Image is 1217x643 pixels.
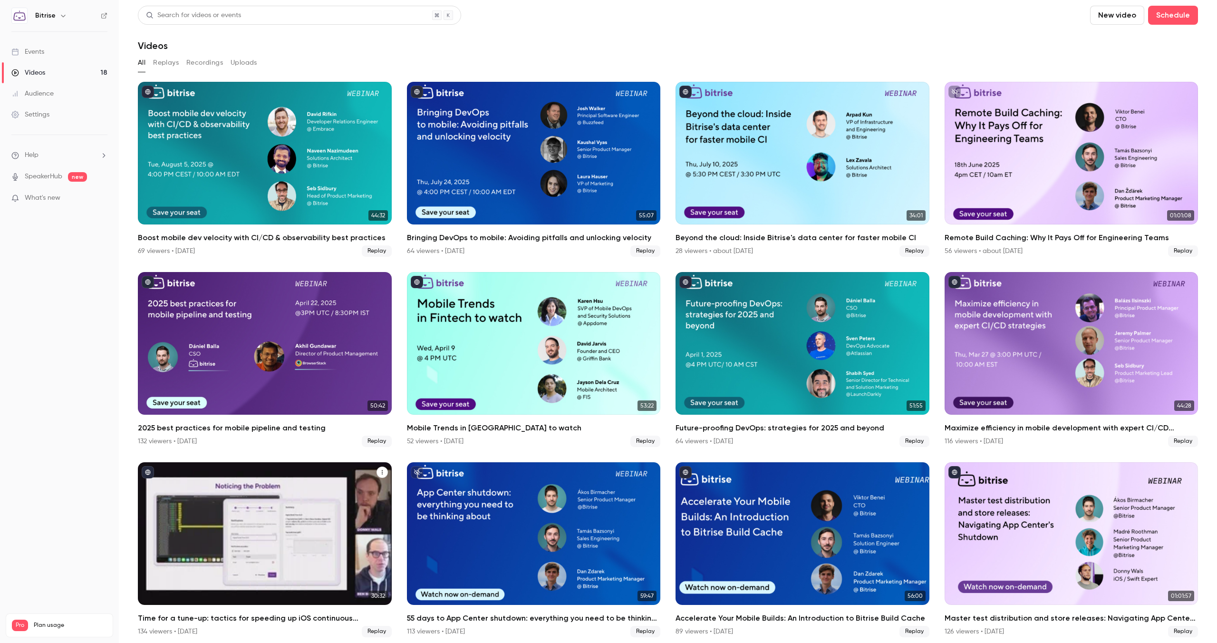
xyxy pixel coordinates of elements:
button: published [679,466,692,478]
div: 89 viewers • [DATE] [676,627,733,636]
li: 2025 best practices for mobile pipeline and testing [138,272,392,447]
li: Future-proofing DevOps: strategies for 2025 and beyond [676,272,929,447]
h2: Beyond the cloud: Inside Bitrise's data center for faster mobile CI [676,232,929,244]
a: 51:55Future-proofing DevOps: strategies for 2025 and beyond64 viewers • [DATE]Replay [676,272,929,447]
a: 59:4755 days to App Center shutdown: everything you need to be thinking about113 viewers • [DATE]... [407,462,661,637]
span: 59:47 [637,591,657,601]
span: 01:01:08 [1167,210,1194,221]
h2: Accelerate Your Mobile Builds: An Introduction to Bitrise Build Cache [676,613,929,624]
button: published [948,466,961,478]
div: Audience [11,89,54,98]
li: help-dropdown-opener [11,150,107,160]
div: 64 viewers • [DATE] [407,246,464,256]
span: 30:32 [368,591,388,601]
span: Replay [630,626,660,637]
li: Boost mobile dev velocity with CI/CD & observability best practices [138,82,392,257]
button: published [142,466,154,478]
button: published [411,86,423,98]
h6: Bitrise [35,11,56,20]
div: 116 viewers • [DATE] [945,437,1003,446]
span: Replay [899,436,929,447]
h2: 2025 best practices for mobile pipeline and testing [138,422,392,434]
span: Replay [899,245,929,257]
div: 69 viewers • [DATE] [138,246,195,256]
span: 01:01:57 [1168,591,1194,601]
a: 55:07Bringing DevOps to mobile: Avoiding pitfalls and unlocking velocity64 viewers • [DATE]Replay [407,82,661,257]
span: 44:32 [368,210,388,221]
button: published [948,276,961,288]
a: 50:422025 best practices for mobile pipeline and testing132 viewers • [DATE]Replay [138,272,392,447]
span: Plan usage [34,622,107,629]
a: 53:22Mobile Trends in [GEOGRAPHIC_DATA] to watch52 viewers • [DATE]Replay [407,272,661,447]
a: SpeakerHub [25,172,62,182]
h2: Bringing DevOps to mobile: Avoiding pitfalls and unlocking velocity [407,232,661,244]
iframe: Noticeable Trigger [96,194,107,203]
div: 132 viewers • [DATE] [138,437,197,446]
span: Replay [362,436,392,447]
span: 56:00 [905,591,926,601]
h2: 55 days to App Center shutdown: everything you need to be thinking about [407,613,661,624]
div: Settings [11,110,49,119]
li: Accelerate Your Mobile Builds: An Introduction to Bitrise Build Cache [676,462,929,637]
button: New video [1090,6,1144,25]
a: 30:32Time for a tune-up: tactics for speeding up iOS continuous integration134 viewers • [DATE]Re... [138,462,392,637]
button: published [411,276,423,288]
li: Remote Build Caching: Why It Pays Off for Engineering Teams [945,82,1198,257]
div: 28 viewers • about [DATE] [676,246,753,256]
li: Master test distribution and store releases: Navigating App Center's Shutdown [945,462,1198,637]
li: Beyond the cloud: Inside Bitrise's data center for faster mobile CI [676,82,929,257]
button: All [138,55,145,70]
li: Mobile Trends in Fintech to watch [407,272,661,447]
li: Maximize efficiency in mobile development with expert CI/CD strategies [945,272,1198,447]
button: published [142,86,154,98]
div: 134 viewers • [DATE] [138,627,197,636]
h2: Time for a tune-up: tactics for speeding up iOS continuous integration [138,613,392,624]
div: 113 viewers • [DATE] [407,627,465,636]
button: published [679,276,692,288]
h1: Videos [138,40,168,51]
button: unpublished [411,466,423,478]
li: Time for a tune-up: tactics for speeding up iOS continuous integration [138,462,392,637]
span: new [68,172,87,182]
button: Replays [153,55,179,70]
li: 55 days to App Center shutdown: everything you need to be thinking about [407,462,661,637]
img: Bitrise [12,8,27,23]
span: Replay [630,436,660,447]
span: 55:07 [636,210,657,221]
h2: Mobile Trends in [GEOGRAPHIC_DATA] to watch [407,422,661,434]
a: 34:01Beyond the cloud: Inside Bitrise's data center for faster mobile CI28 viewers • about [DATE]... [676,82,929,257]
li: Bringing DevOps to mobile: Avoiding pitfalls and unlocking velocity [407,82,661,257]
button: unpublished [948,86,961,98]
div: 52 viewers • [DATE] [407,437,464,446]
span: Replay [362,626,392,637]
button: Recordings [186,55,223,70]
div: Videos [11,68,45,78]
span: 53:22 [637,400,657,411]
h2: Maximize efficiency in mobile development with expert CI/CD strategies [945,422,1198,434]
span: Replay [1168,245,1198,257]
a: 44:28Maximize efficiency in mobile development with expert CI/CD strategies116 viewers • [DATE]Re... [945,272,1198,447]
div: 64 viewers • [DATE] [676,437,733,446]
a: 01:01:57Master test distribution and store releases: Navigating App Center's Shutdown126 viewers ... [945,462,1198,637]
span: Help [25,150,39,160]
span: 50:42 [367,400,388,411]
h2: Boost mobile dev velocity with CI/CD & observability best practices [138,232,392,244]
h2: Master test distribution and store releases: Navigating App Center's Shutdown [945,613,1198,624]
span: 51:55 [907,400,926,411]
span: Pro [12,620,28,631]
div: Events [11,47,44,57]
span: What's new [25,193,60,203]
span: Replay [1168,626,1198,637]
a: 44:32Boost mobile dev velocity with CI/CD & observability best practices69 viewers • [DATE]Replay [138,82,392,257]
h2: Remote Build Caching: Why It Pays Off for Engineering Teams [945,232,1198,244]
span: Replay [362,245,392,257]
div: Search for videos or events [146,10,241,20]
div: 56 viewers • about [DATE] [945,246,1023,256]
span: 34:01 [907,210,926,221]
h2: Future-proofing DevOps: strategies for 2025 and beyond [676,422,929,434]
span: Replay [899,626,929,637]
button: Uploads [231,55,257,70]
span: Replay [630,245,660,257]
span: 44:28 [1174,400,1194,411]
div: 126 viewers • [DATE] [945,627,1004,636]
